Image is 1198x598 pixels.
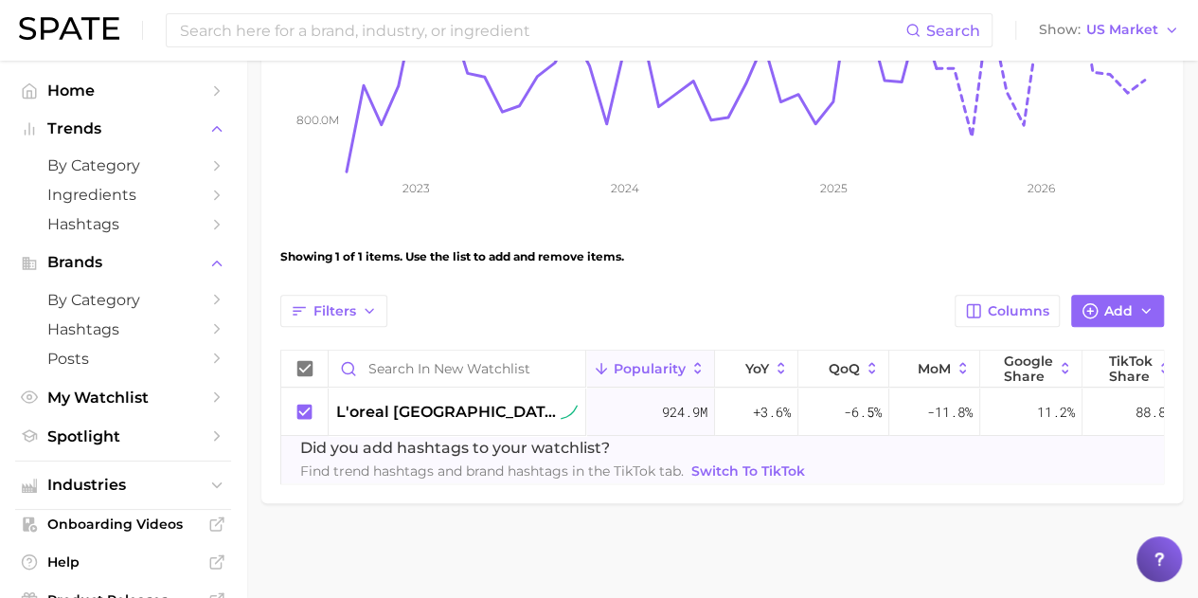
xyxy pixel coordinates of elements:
a: Home [15,76,231,105]
span: Hashtags [47,215,199,233]
span: Search [926,22,980,40]
button: Add [1071,295,1164,327]
span: Brands [47,254,199,271]
button: TikTok Share [1082,351,1181,388]
span: US Market [1086,25,1158,35]
span: TikTok Share [1109,353,1153,384]
button: Popularity [586,351,715,388]
span: Switch to TikTok [691,463,805,480]
span: Google Share [1004,353,1053,384]
span: l'oreal [GEOGRAPHIC_DATA] [336,401,557,424]
span: Spotlight [47,427,199,445]
div: Showing 1 of 1 items. Use the list to add and remove items. [280,230,1164,283]
span: -11.8% [927,401,973,424]
span: Industries [47,477,199,494]
span: Hashtags [47,320,199,338]
span: My Watchlist [47,389,199,407]
button: Industries [15,471,231,499]
span: Onboarding Videos [47,516,199,533]
span: Did you add hashtags to your watchlist? [300,437,809,460]
button: Columns [955,295,1060,327]
span: Add [1104,303,1133,319]
a: Ingredients [15,180,231,209]
span: +3.6% [753,401,791,424]
button: Google Share [980,351,1082,388]
span: QoQ [829,361,860,376]
tspan: 2023 [402,181,430,195]
span: Show [1039,25,1081,35]
tspan: 2024 [610,181,638,195]
a: Onboarding Videos [15,510,231,538]
img: SPATE [19,17,119,40]
span: Home [47,82,199,100]
span: by Category [47,291,199,309]
a: by Category [15,151,231,180]
a: My Watchlist [15,383,231,412]
span: 924.9m [662,401,707,424]
input: Search in New Watchlist [329,351,585,387]
tspan: 2025 [819,181,847,195]
a: Help [15,548,231,576]
button: MoM [889,351,980,388]
a: by Category [15,285,231,315]
button: YoY [715,351,798,388]
input: Search here for a brand, industry, or ingredient [178,14,905,46]
a: Switch to TikTok [688,460,809,483]
img: sustained riser [561,404,578,421]
button: Brands [15,248,231,277]
span: MoM [918,361,951,376]
span: Ingredients [47,186,199,204]
tspan: 2026 [1028,181,1055,195]
a: Posts [15,344,231,373]
span: Trends [47,120,199,137]
span: Posts [47,350,199,368]
a: Spotlight [15,422,231,451]
span: Help [47,553,199,571]
tspan: 800.0m [296,113,339,127]
span: YoY [745,361,769,376]
span: -6.5% [844,401,882,424]
a: Hashtags [15,209,231,239]
span: Columns [988,303,1049,319]
a: Hashtags [15,315,231,344]
span: Filters [313,303,356,319]
button: Filters [280,295,387,327]
span: 88.8% [1135,401,1173,424]
span: by Category [47,156,199,174]
span: Popularity [614,361,686,376]
button: ShowUS Market [1034,18,1184,43]
span: Find trend hashtags and brand hashtags in the TikTok tab. [300,460,809,483]
span: 11.2% [1037,401,1075,424]
button: Trends [15,115,231,143]
button: QoQ [798,351,889,388]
